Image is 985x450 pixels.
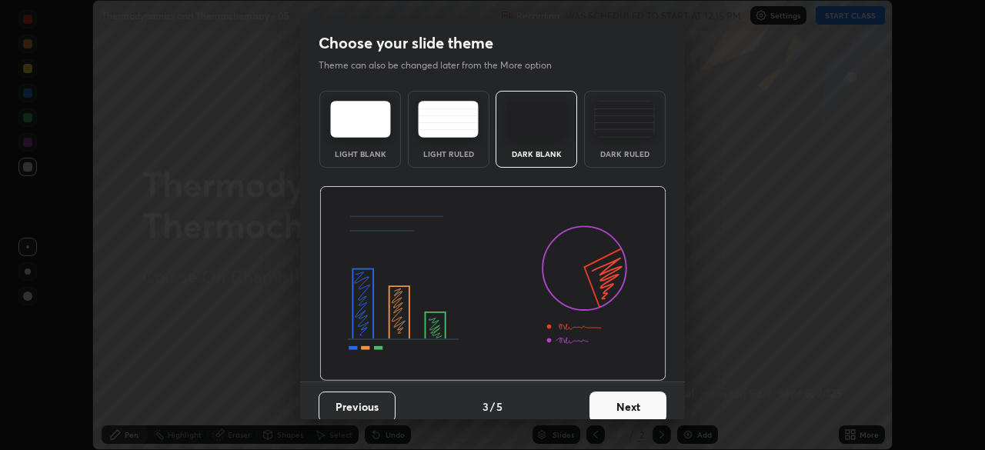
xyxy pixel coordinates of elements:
h4: / [490,398,495,415]
h2: Choose your slide theme [319,33,493,53]
img: darkTheme.f0cc69e5.svg [506,101,567,138]
h4: 5 [496,398,503,415]
img: lightTheme.e5ed3b09.svg [330,101,391,138]
img: lightRuledTheme.5fabf969.svg [418,101,479,138]
button: Next [589,392,666,422]
div: Light Blank [329,150,391,158]
button: Previous [319,392,396,422]
h4: 3 [482,398,489,415]
div: Dark Ruled [594,150,656,158]
div: Light Ruled [418,150,479,158]
img: darkThemeBanner.d06ce4a2.svg [319,186,666,382]
p: Theme can also be changed later from the More option [319,58,568,72]
div: Dark Blank [506,150,567,158]
img: darkRuledTheme.de295e13.svg [594,101,655,138]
